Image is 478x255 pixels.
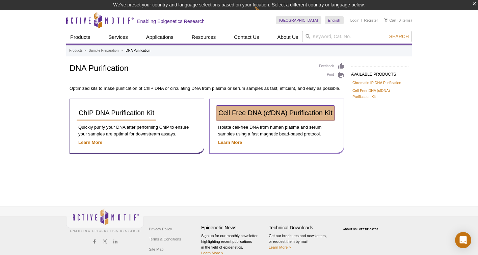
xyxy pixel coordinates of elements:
li: (0 items) [384,16,412,24]
a: Products [69,48,82,54]
li: » [121,49,123,52]
img: Your Cart [384,18,388,22]
h1: DNA Purification [70,62,312,73]
a: Learn More [218,140,242,145]
img: Active Motif, [66,206,144,234]
h4: Technical Downloads [269,225,333,231]
button: Search [387,33,411,40]
p: Get our brochures and newsletters, or request them by mail. [269,233,333,250]
a: Contact Us [230,31,263,44]
span: ChIP DNA Purification Kit [79,109,154,117]
li: DNA Purification [126,49,150,52]
a: About Us [273,31,302,44]
a: Applications [142,31,178,44]
a: Terms & Conditions [147,234,183,244]
input: Keyword, Cat. No. [302,31,412,42]
a: Print [319,72,344,79]
a: Cell Free DNA (cfDNA) Purification Kit [216,106,335,121]
a: Login [350,18,360,23]
h2: Enabling Epigenetics Research [137,18,205,24]
a: Register [364,18,378,23]
a: Learn More [78,140,102,145]
span: Search [389,34,409,39]
a: Resources [188,31,220,44]
img: Change Here [255,5,272,21]
a: Cell-Free DNA (cfDNA) Purification Kit [352,87,407,100]
a: ABOUT SSL CERTIFICATES [343,228,378,230]
h4: Epigenetic News [201,225,265,231]
a: [GEOGRAPHIC_DATA] [276,16,321,24]
div: Open Intercom Messenger [455,232,471,248]
p: Quickly purify your DNA after performing ChIP to ensure your samples are optimal for downstream a... [77,124,197,137]
a: Site Map [147,244,165,254]
a: Products [66,31,94,44]
h2: AVAILABLE PRODUCTS [351,67,408,79]
a: Feedback [319,62,344,70]
table: Click to Verify - This site chose Symantec SSL for secure e-commerce and confidential communicati... [336,218,387,233]
a: Chromatin IP DNA Purification [352,80,401,86]
a: Services [104,31,132,44]
a: English [325,16,344,24]
span: Cell Free DNA (cfDNA) Purification Kit [218,109,333,117]
p: Optimized kits to make purification of ChIP DNA or circulating DNA from plasma or serum samples a... [70,85,344,92]
li: » [84,49,86,52]
a: Cart [384,18,396,23]
a: Learn More > [269,245,291,249]
li: | [361,16,362,24]
p: Isolate cell-free DNA from human plasma and serum samples using a fast magnetic bead-based protocol. [216,124,337,137]
a: ChIP DNA Purification Kit [77,106,156,121]
a: Learn More > [201,251,223,255]
a: Privacy Policy [147,224,174,234]
a: Sample Preparation [89,48,118,54]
